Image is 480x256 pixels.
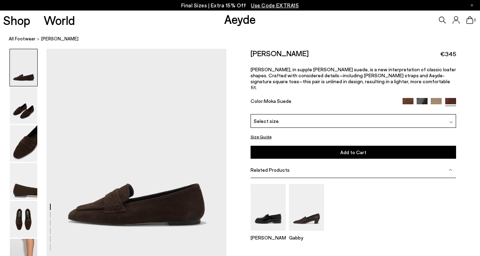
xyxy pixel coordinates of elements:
[10,125,37,162] img: Alfie Suede Loafers - Image 3
[340,149,366,155] span: Add to Cart
[10,49,37,86] img: Alfie Suede Loafers - Image 1
[449,168,452,172] img: svg%3E
[289,184,324,231] img: Gabby Almond-Toe Loafers
[44,14,75,26] a: World
[449,120,453,124] img: svg%3E
[466,16,473,24] a: 0
[181,1,299,10] p: Final Sizes | Extra 15% Off
[440,50,456,58] span: €345
[251,184,286,231] img: Leon Loafers
[251,49,309,58] h2: [PERSON_NAME]
[289,226,324,241] a: Gabby Almond-Toe Loafers Gabby
[10,201,37,238] img: Alfie Suede Loafers - Image 5
[251,235,286,241] p: [PERSON_NAME]
[251,66,456,90] p: [PERSON_NAME], in supple [PERSON_NAME] suede, is a new interpretation of classic loafer shapes. C...
[251,146,456,159] button: Add to Cart
[473,18,477,22] span: 0
[224,12,256,26] a: Aeyde
[251,2,299,8] span: Navigate to /collections/ss25-final-sizes
[251,226,286,241] a: Leon Loafers [PERSON_NAME]
[251,98,396,106] div: Color:
[264,98,291,104] span: Moka Suede
[3,14,30,26] a: Shop
[251,167,290,173] span: Related Products
[41,35,78,42] span: [PERSON_NAME]
[10,163,37,200] img: Alfie Suede Loafers - Image 4
[251,132,272,141] button: Size Guide
[289,235,324,241] p: Gabby
[9,29,480,49] nav: breadcrumb
[254,117,279,125] span: Select size
[10,87,37,124] img: Alfie Suede Loafers - Image 2
[9,35,36,42] a: All Footwear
